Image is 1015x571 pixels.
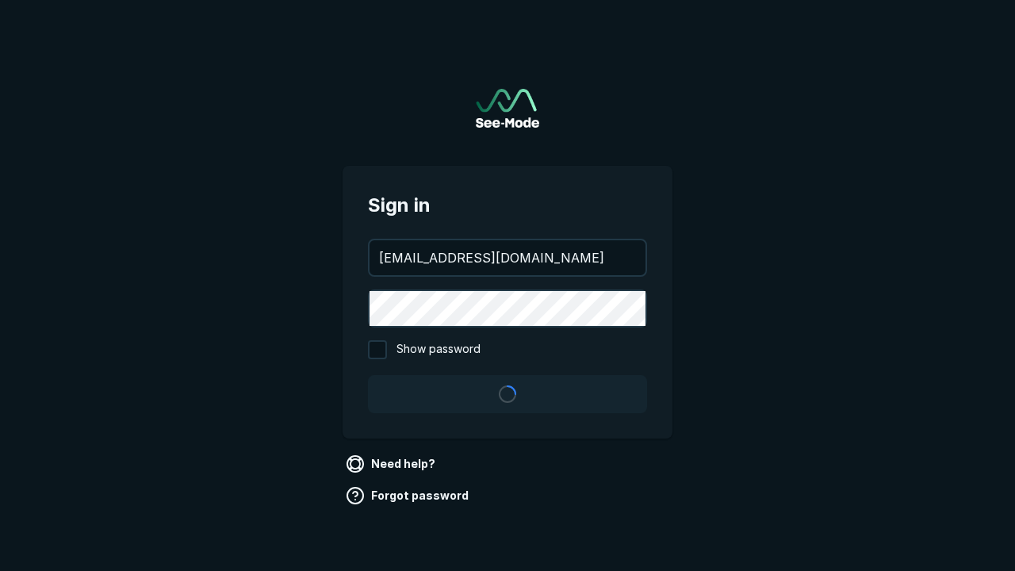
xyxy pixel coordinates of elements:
img: See-Mode Logo [476,89,539,128]
input: your@email.com [370,240,645,275]
a: Need help? [343,451,442,477]
a: Go to sign in [476,89,539,128]
span: Sign in [368,191,647,220]
a: Forgot password [343,483,475,508]
span: Show password [396,340,481,359]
